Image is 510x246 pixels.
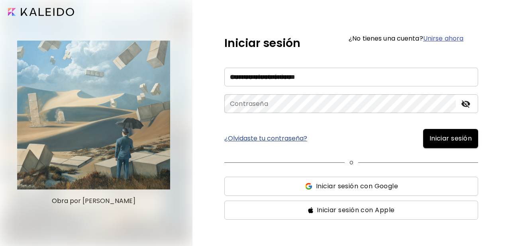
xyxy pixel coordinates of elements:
span: Iniciar sesión [430,134,472,143]
button: toggle password visibility [459,97,473,111]
img: ss [308,207,314,213]
p: o [349,158,353,167]
span: Iniciar sesión con Google [316,182,398,191]
button: ssIniciar sesión con Apple [224,201,478,220]
img: ss [304,182,313,190]
button: Iniciar sesión [423,129,478,148]
a: Unirse ahora [423,34,463,43]
a: ¿Olvidaste tu contraseña? [224,135,307,142]
span: Iniciar sesión con Apple [317,205,395,215]
h5: Iniciar sesión [224,35,300,52]
button: ssIniciar sesión con Google [224,177,478,196]
h6: ¿No tienes una cuenta? [349,35,463,42]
